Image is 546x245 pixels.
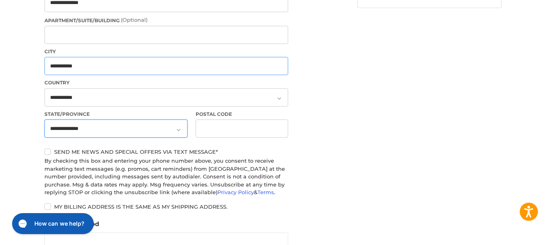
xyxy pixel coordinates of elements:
[44,111,188,118] label: State/Province
[44,157,288,197] div: By checking this box and entering your phone number above, you consent to receive marketing text ...
[217,189,254,195] a: Privacy Policy
[257,189,274,195] a: Terms
[44,16,288,24] label: Apartment/Suite/Building
[44,48,288,55] label: City
[196,111,289,118] label: Postal Code
[44,149,288,155] label: Send me news and special offers via text message*
[44,203,288,210] label: My billing address is the same as my shipping address.
[121,17,148,23] small: (Optional)
[8,210,96,237] iframe: Gorgias live chat messenger
[44,79,288,86] label: Country
[479,223,546,245] iframe: Google Customer Reviews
